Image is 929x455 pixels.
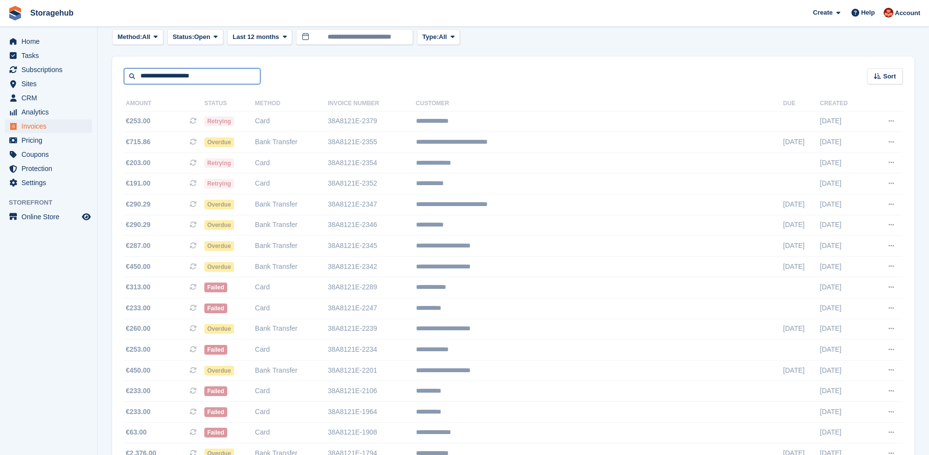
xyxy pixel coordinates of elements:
[5,105,92,119] a: menu
[5,162,92,175] a: menu
[5,119,92,133] a: menu
[884,8,893,18] img: Nick
[5,77,92,91] a: menu
[21,63,80,76] span: Subscriptions
[5,148,92,161] a: menu
[21,148,80,161] span: Coupons
[861,8,875,18] span: Help
[5,133,92,147] a: menu
[21,133,80,147] span: Pricing
[5,63,92,76] a: menu
[26,5,78,21] a: Storagehub
[5,35,92,48] a: menu
[21,49,80,62] span: Tasks
[5,49,92,62] a: menu
[5,210,92,224] a: menu
[21,105,80,119] span: Analytics
[813,8,832,18] span: Create
[21,77,80,91] span: Sites
[80,211,92,223] a: Preview store
[21,35,80,48] span: Home
[5,176,92,190] a: menu
[21,210,80,224] span: Online Store
[21,119,80,133] span: Invoices
[8,6,22,20] img: stora-icon-8386f47178a22dfd0bd8f6a31ec36ba5ce8667c1dd55bd0f319d3a0aa187defe.svg
[21,162,80,175] span: Protection
[895,8,920,18] span: Account
[5,91,92,105] a: menu
[21,176,80,190] span: Settings
[21,91,80,105] span: CRM
[9,198,97,208] span: Storefront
